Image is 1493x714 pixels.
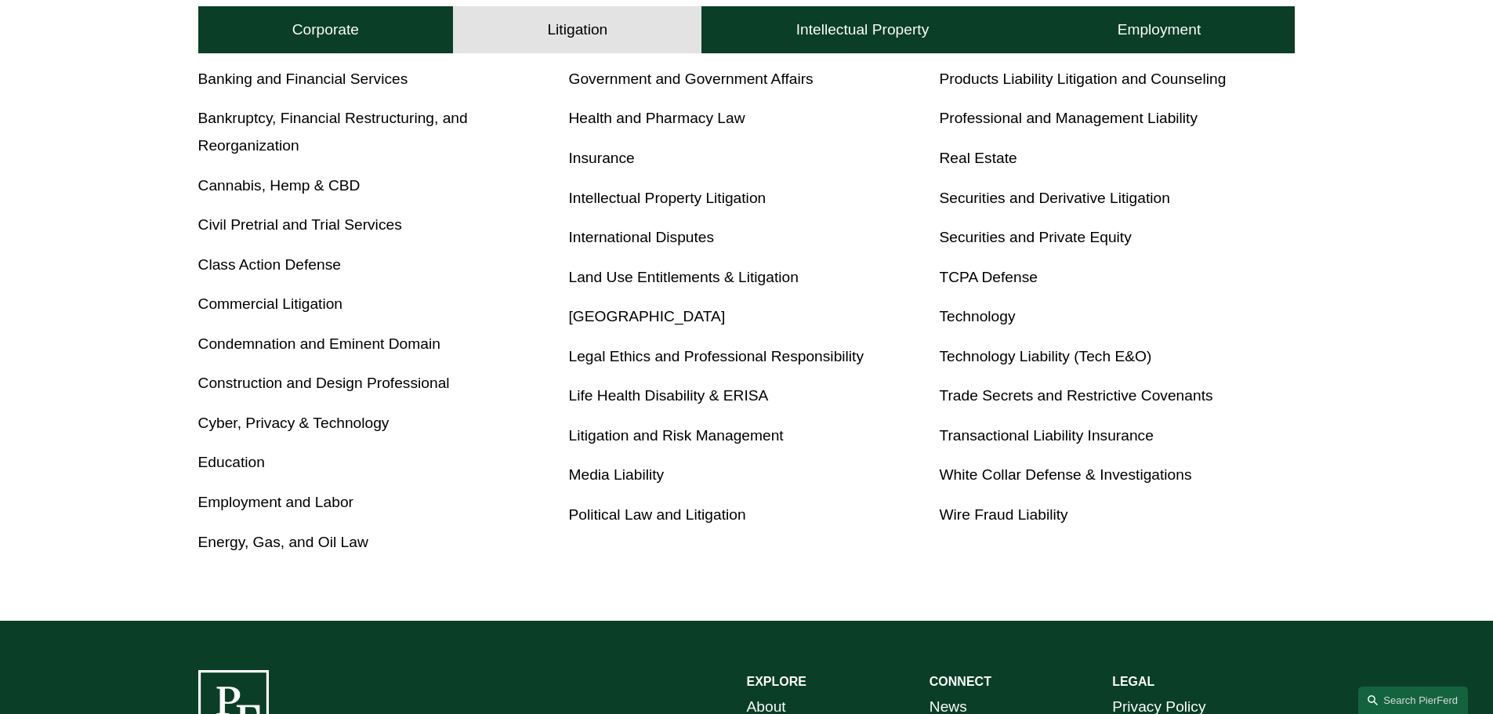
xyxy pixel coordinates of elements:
[569,71,814,87] a: Government and Government Affairs
[198,375,450,391] a: Construction and Design Professional
[930,675,991,688] strong: CONNECT
[939,348,1151,364] a: Technology Liability (Tech E&O)
[569,427,784,444] a: Litigation and Risk Management
[569,348,864,364] a: Legal Ethics and Professional Responsibility
[939,308,1015,324] a: Technology
[1358,687,1468,714] a: Search this site
[939,387,1212,404] a: Trade Secrets and Restrictive Covenants
[569,506,746,523] a: Political Law and Litigation
[939,150,1016,166] a: Real Estate
[569,269,799,285] a: Land Use Entitlements & Litigation
[569,150,635,166] a: Insurance
[198,177,361,194] a: Cannabis, Hemp & CBD
[198,295,342,312] a: Commercial Litigation
[198,454,265,470] a: Education
[569,308,726,324] a: [GEOGRAPHIC_DATA]
[939,71,1226,87] a: Products Liability Litigation and Counseling
[747,675,806,688] strong: EXPLORE
[569,466,665,483] a: Media Liability
[569,110,745,126] a: Health and Pharmacy Law
[939,110,1198,126] a: Professional and Management Liability
[569,190,766,206] a: Intellectual Property Litigation
[198,256,341,273] a: Class Action Defense
[939,190,1169,206] a: Securities and Derivative Litigation
[198,415,390,431] a: Cyber, Privacy & Technology
[1118,20,1201,39] h4: Employment
[796,20,930,39] h4: Intellectual Property
[939,229,1131,245] a: Securities and Private Equity
[198,494,353,510] a: Employment and Labor
[939,506,1067,523] a: Wire Fraud Liability
[569,387,769,404] a: Life Health Disability & ERISA
[198,110,468,154] a: Bankruptcy, Financial Restructuring, and Reorganization
[939,269,1038,285] a: TCPA Defense
[569,229,715,245] a: International Disputes
[198,216,402,233] a: Civil Pretrial and Trial Services
[1112,675,1154,688] strong: LEGAL
[547,20,607,39] h4: Litigation
[198,534,368,550] a: Energy, Gas, and Oil Law
[939,466,1191,483] a: White Collar Defense & Investigations
[939,427,1153,444] a: Transactional Liability Insurance
[198,71,408,87] a: Banking and Financial Services
[198,335,440,352] a: Condemnation and Eminent Domain
[292,20,359,39] h4: Corporate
